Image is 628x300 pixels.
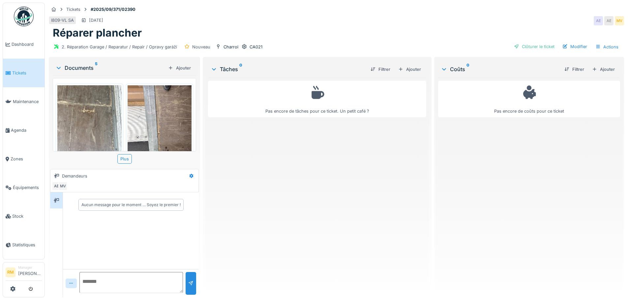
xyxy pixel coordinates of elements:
[3,145,45,173] a: Zones
[165,64,194,72] div: Ajouter
[511,42,557,51] div: Clôturer le ticket
[442,84,616,114] div: Pas encore de coûts pour ce ticket
[212,84,422,114] div: Pas encore de tâches pour ce ticket. Un petit café ?
[3,59,45,87] a: Tickets
[12,242,42,248] span: Statistiques
[18,265,42,279] li: [PERSON_NAME]
[6,267,15,277] li: RM
[589,65,617,74] div: Ajouter
[12,213,42,219] span: Stock
[18,265,42,270] div: Manager
[3,30,45,59] a: Dashboard
[604,16,613,25] div: AE
[95,64,98,72] sup: 5
[3,231,45,259] a: Statistiques
[441,65,559,73] div: Coûts
[11,156,42,162] span: Zones
[239,65,242,73] sup: 0
[57,85,122,171] img: jwmvicwzjcsrb9t9pfwrrulr7wks
[14,7,34,26] img: Badge_color-CXgf-gQk.svg
[12,70,42,76] span: Tickets
[89,17,103,23] div: [DATE]
[53,27,142,39] h1: Réparer plancher
[224,44,238,50] div: Charroi
[211,65,365,73] div: Tâches
[55,64,165,72] div: Documents
[3,116,45,145] a: Agenda
[13,184,42,191] span: Équipements
[128,85,192,171] img: auxebxzn45u92epsbqp5kda9ot2t
[192,44,210,50] div: Nouveau
[3,173,45,202] a: Équipements
[615,16,624,25] div: MV
[3,202,45,231] a: Stock
[592,42,621,52] div: Actions
[562,65,587,74] div: Filtrer
[6,265,42,281] a: RM Manager[PERSON_NAME]
[62,173,87,179] div: Demandeurs
[52,181,61,191] div: AE
[250,44,262,50] div: CA021
[3,87,45,116] a: Maintenance
[51,17,74,23] div: I809-VL SA
[12,41,42,47] span: Dashboard
[62,44,177,50] div: 2. Réparation Garage / Reparatur / Repair / Opravy garáží
[594,16,603,25] div: AE
[466,65,469,73] sup: 0
[58,181,68,191] div: MV
[396,65,424,74] div: Ajouter
[11,127,42,133] span: Agenda
[13,98,42,105] span: Maintenance
[368,65,393,74] div: Filtrer
[560,42,590,51] div: Modifier
[117,154,132,164] div: Plus
[66,6,80,13] div: Tickets
[88,6,138,13] strong: #2025/09/371/02390
[81,202,181,208] div: Aucun message pour le moment … Soyez le premier !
